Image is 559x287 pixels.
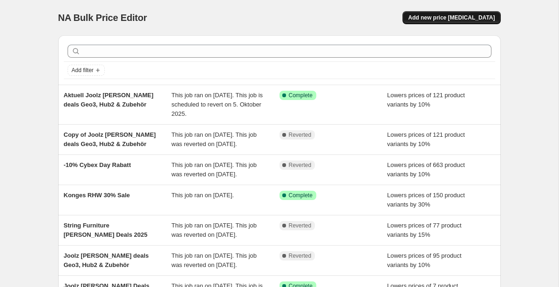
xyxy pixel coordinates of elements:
[387,222,462,238] span: Lowers prices of 77 product variants by 15%
[289,192,313,199] span: Complete
[64,161,131,168] span: -10% Cybex Day Rabatt
[64,131,156,147] span: Copy of Joolz [PERSON_NAME] deals Geo3, Hub2 & Zubehör
[387,131,465,147] span: Lowers prices of 121 product variants by 10%
[408,14,495,21] span: Add new price [MEDICAL_DATA]
[171,161,257,178] span: This job ran on [DATE]. This job was reverted on [DATE].
[58,13,147,23] span: NA Bulk Price Editor
[387,161,465,178] span: Lowers prices of 663 product variants by 10%
[387,192,465,208] span: Lowers prices of 150 product variants by 30%
[289,161,312,169] span: Reverted
[64,252,149,268] span: Joolz [PERSON_NAME] deals Geo3, Hub2 & Zubehör
[72,67,94,74] span: Add filter
[171,252,257,268] span: This job ran on [DATE]. This job was reverted on [DATE].
[289,92,313,99] span: Complete
[289,222,312,229] span: Reverted
[402,11,500,24] button: Add new price [MEDICAL_DATA]
[171,222,257,238] span: This job ran on [DATE]. This job was reverted on [DATE].
[68,65,105,76] button: Add filter
[289,131,312,139] span: Reverted
[171,92,263,117] span: This job ran on [DATE]. This job is scheduled to revert on 5. Oktober 2025.
[171,131,257,147] span: This job ran on [DATE]. This job was reverted on [DATE].
[64,222,148,238] span: String Furniture [PERSON_NAME] Deals 2025
[64,192,130,199] span: Konges RHW 30% Sale
[387,252,462,268] span: Lowers prices of 95 product variants by 10%
[289,252,312,260] span: Reverted
[64,92,154,108] span: Aktuell Joolz [PERSON_NAME] deals Geo3, Hub2 & Zubehör
[387,92,465,108] span: Lowers prices of 121 product variants by 10%
[171,192,234,199] span: This job ran on [DATE].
